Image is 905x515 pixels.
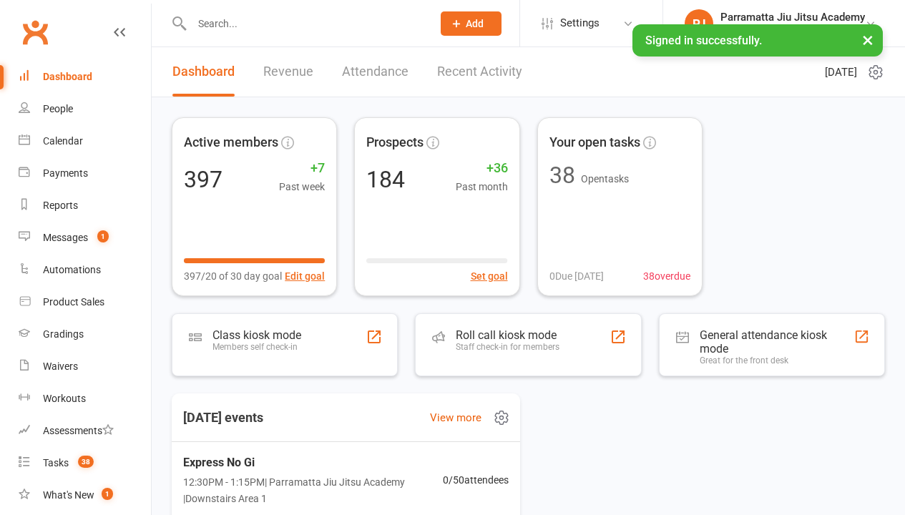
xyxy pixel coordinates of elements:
a: People [19,93,151,125]
span: 397/20 of 30 day goal [184,268,282,284]
a: Product Sales [19,286,151,318]
div: Workouts [43,393,86,404]
span: +7 [279,158,325,179]
div: PJ [685,9,713,38]
a: Assessments [19,415,151,447]
div: Class kiosk mode [212,328,301,342]
div: General attendance kiosk mode [700,328,853,355]
span: 38 [78,456,94,468]
div: 397 [184,168,222,191]
div: People [43,103,73,114]
a: Dashboard [19,61,151,93]
div: Staff check-in for members [456,342,559,352]
a: Revenue [263,47,313,97]
button: Add [441,11,502,36]
span: Open tasks [581,173,629,185]
span: 38 overdue [643,268,690,284]
div: Automations [43,264,101,275]
h3: [DATE] events [172,405,275,431]
div: Members self check-in [212,342,301,352]
span: Express No Gi [183,453,443,472]
div: Parramatta Jiu Jitsu Academy [720,11,865,24]
a: What's New1 [19,479,151,511]
button: Set goal [471,268,508,284]
div: 38 [549,164,575,187]
a: Dashboard [172,47,235,97]
a: Clubworx [17,14,53,50]
a: Calendar [19,125,151,157]
div: Calendar [43,135,83,147]
a: Workouts [19,383,151,415]
span: Settings [560,7,600,39]
a: Gradings [19,318,151,350]
a: Attendance [342,47,409,97]
span: 0 Due [DATE] [549,268,604,284]
span: Active members [184,132,278,153]
span: +36 [456,158,508,179]
div: What's New [43,489,94,501]
a: Reports [19,190,151,222]
div: 184 [366,168,405,191]
div: Roll call kiosk mode [456,328,559,342]
a: Waivers [19,350,151,383]
span: 0 / 50 attendees [443,472,509,488]
div: Gradings [43,328,84,340]
span: 1 [102,488,113,500]
span: Prospects [366,132,424,153]
a: Tasks 38 [19,447,151,479]
a: Messages 1 [19,222,151,254]
div: Parramatta Jiu Jitsu Academy [720,24,865,36]
span: Signed in successfully. [645,34,762,47]
input: Search... [187,14,422,34]
span: Add [466,18,484,29]
span: Your open tasks [549,132,640,153]
button: × [855,24,881,55]
div: Reports [43,200,78,211]
span: [DATE] [825,64,857,81]
span: Past month [456,179,508,195]
span: 12:30PM - 1:15PM | Parramatta Jiu Jitsu Academy | Downstairs Area 1 [183,474,443,506]
div: Great for the front desk [700,355,853,366]
button: Edit goal [285,268,325,284]
div: Payments [43,167,88,179]
span: 1 [97,230,109,242]
a: Recent Activity [437,47,522,97]
span: Past week [279,179,325,195]
a: Payments [19,157,151,190]
div: Dashboard [43,71,92,82]
div: Messages [43,232,88,243]
div: Product Sales [43,296,104,308]
div: Tasks [43,457,69,469]
div: Assessments [43,425,114,436]
a: View more [430,409,481,426]
div: Waivers [43,360,78,372]
a: Automations [19,254,151,286]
